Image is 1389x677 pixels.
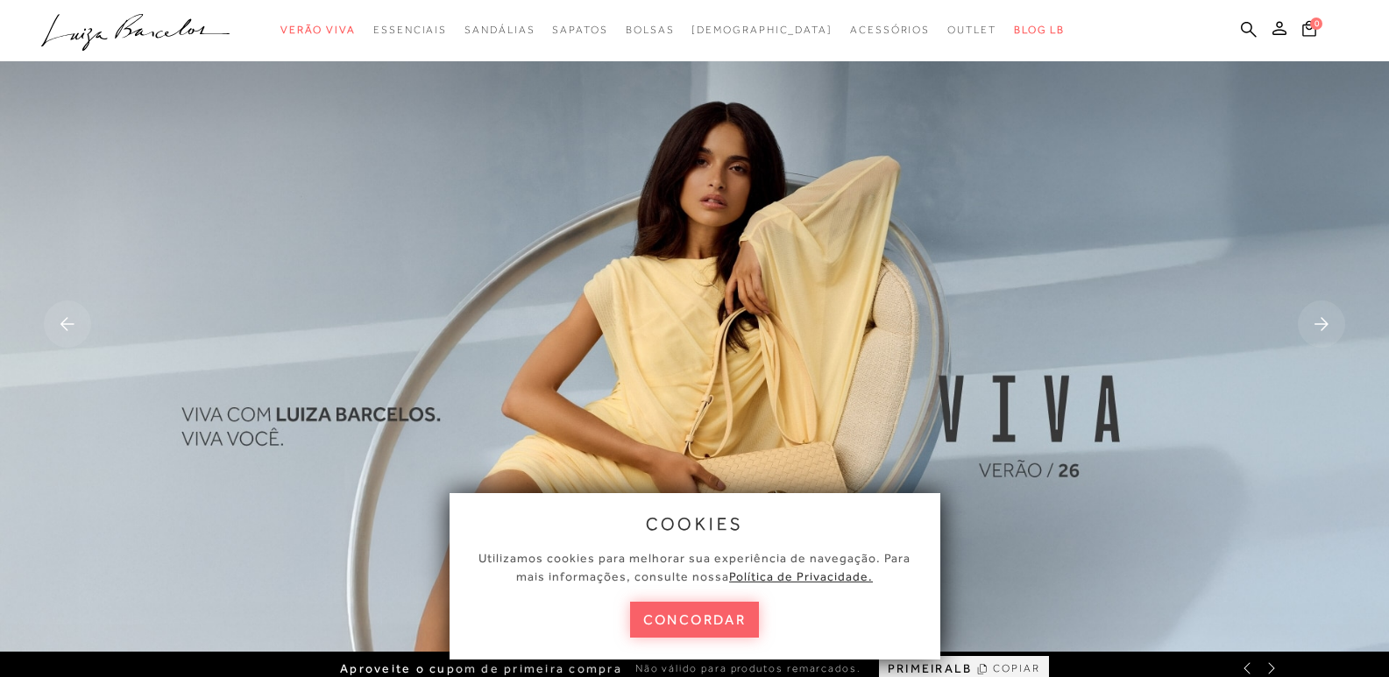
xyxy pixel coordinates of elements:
span: [DEMOGRAPHIC_DATA] [691,24,833,36]
span: COPIAR [993,660,1040,677]
span: Aproveite o cupom de primeira compra [340,661,622,676]
a: BLOG LB [1014,14,1065,46]
a: noSubCategoriesText [373,14,447,46]
span: Acessórios [850,24,930,36]
a: Política de Privacidade. [729,569,873,583]
span: Sapatos [552,24,607,36]
a: noSubCategoriesText [947,14,996,46]
button: concordar [630,602,760,638]
span: cookies [646,514,744,533]
a: noSubCategoriesText [850,14,930,46]
span: Essenciais [373,24,447,36]
span: BLOG LB [1014,24,1065,36]
a: noSubCategoriesText [626,14,675,46]
a: noSubCategoriesText [691,14,833,46]
a: noSubCategoriesText [552,14,607,46]
span: Utilizamos cookies para melhorar sua experiência de navegação. Para mais informações, consulte nossa [478,551,911,583]
span: Sandálias [464,24,535,36]
span: Bolsas [626,24,675,36]
span: 0 [1310,18,1322,30]
a: noSubCategoriesText [280,14,356,46]
span: Outlet [947,24,996,36]
span: Verão Viva [280,24,356,36]
a: noSubCategoriesText [464,14,535,46]
button: 0 [1297,19,1322,43]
